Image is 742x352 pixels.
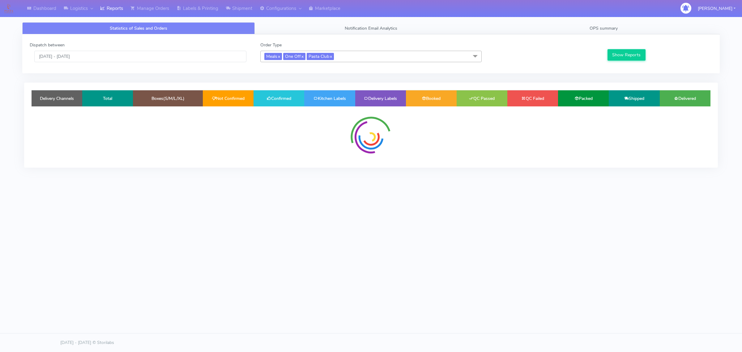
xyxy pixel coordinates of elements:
[82,90,133,106] td: Total
[32,90,82,106] td: Delivery Channels
[283,53,305,60] span: One Off
[609,90,659,106] td: Shipped
[590,25,618,31] span: OPS summary
[260,42,282,48] label: Order Type
[660,90,710,106] td: Delivered
[355,90,406,106] td: Delivery Labels
[254,90,304,106] td: Confirmed
[693,2,740,15] button: [PERSON_NAME]
[307,53,334,60] span: Pasta Club
[30,42,65,48] label: Dispatch between
[457,90,507,106] td: QC Passed
[301,53,304,59] a: x
[507,90,558,106] td: QC Failed
[133,90,203,106] td: Boxes(S/M/L/XL)
[406,90,457,106] td: Booked
[22,22,720,34] ul: Tabs
[34,51,246,62] input: Pick the Daterange
[348,114,394,160] img: spinner-radial.svg
[608,49,646,61] button: Show Reports
[345,25,397,31] span: Notification Email Analytics
[304,90,355,106] td: Kitchen Labels
[558,90,609,106] td: Packed
[203,90,254,106] td: Not Confirmed
[329,53,332,59] a: x
[264,53,282,60] span: Meals
[110,25,167,31] span: Statistics of Sales and Orders
[277,53,280,59] a: x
